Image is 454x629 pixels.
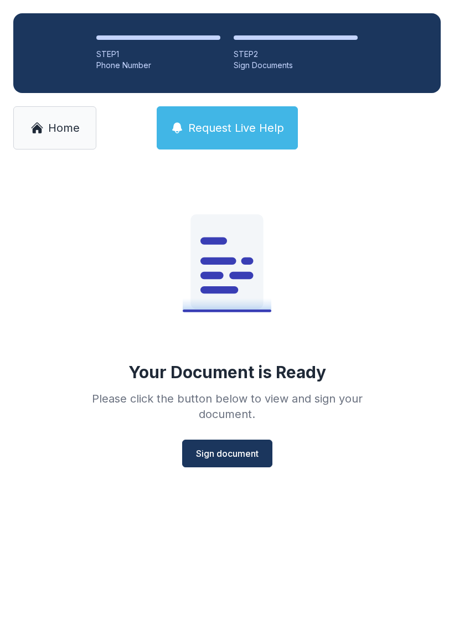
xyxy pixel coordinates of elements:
[48,120,80,136] span: Home
[128,362,326,382] div: Your Document is Ready
[68,391,386,422] div: Please click the button below to view and sign your document.
[96,49,220,60] div: STEP 1
[188,120,284,136] span: Request Live Help
[196,447,259,460] span: Sign document
[234,60,358,71] div: Sign Documents
[234,49,358,60] div: STEP 2
[96,60,220,71] div: Phone Number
